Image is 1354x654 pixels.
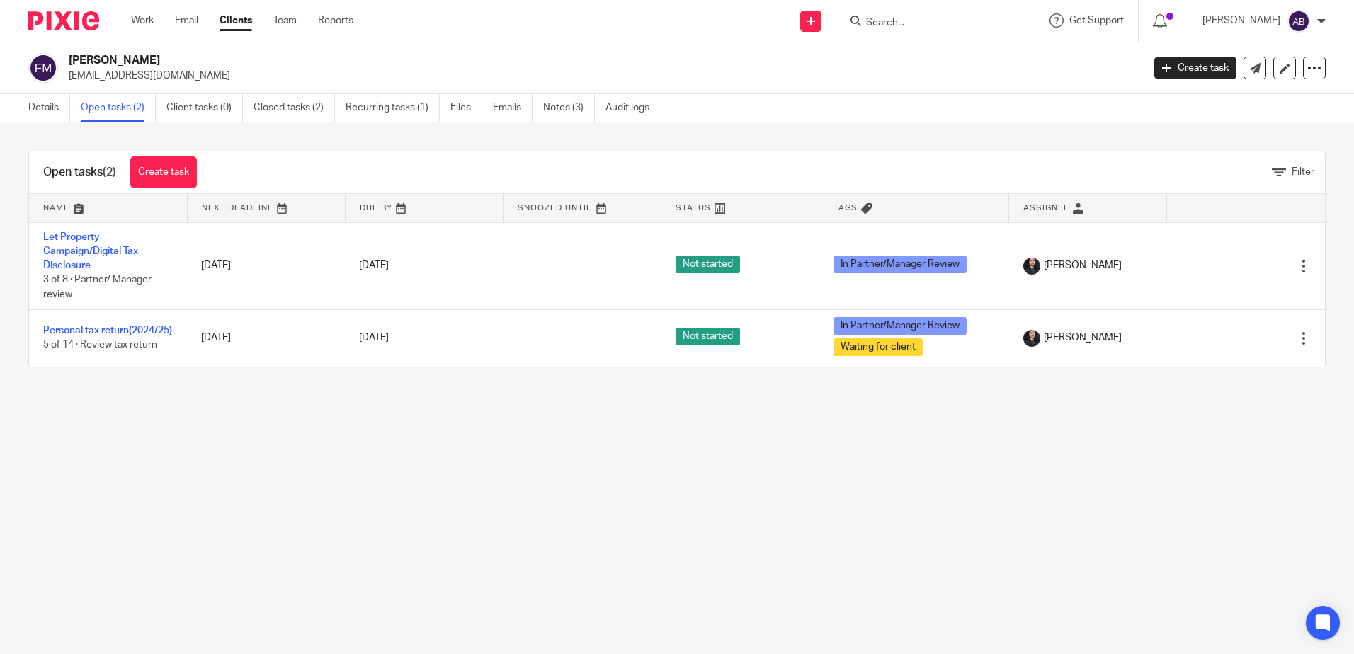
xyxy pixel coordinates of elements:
[28,53,58,83] img: svg%3E
[359,260,389,270] span: [DATE]
[1287,10,1310,33] img: svg%3E
[273,13,297,28] a: Team
[518,204,592,212] span: Snoozed Until
[346,94,440,122] a: Recurring tasks (1)
[130,156,197,188] a: Create task
[834,256,967,273] span: In Partner/Manager Review
[28,11,99,30] img: Pixie
[450,94,482,122] a: Files
[605,94,660,122] a: Audit logs
[187,222,345,309] td: [DATE]
[81,94,156,122] a: Open tasks (2)
[1023,258,1040,275] img: MicrosoftTeams-image.jfif
[834,317,967,335] span: In Partner/Manager Review
[676,204,711,212] span: Status
[1154,57,1236,79] a: Create task
[543,94,595,122] a: Notes (3)
[69,69,1133,83] p: [EMAIL_ADDRESS][DOMAIN_NAME]
[43,340,157,350] span: 5 of 14 · Review tax return
[676,328,740,345] span: Not started
[131,13,154,28] a: Work
[1044,258,1122,272] span: [PERSON_NAME]
[43,275,152,300] span: 3 of 8 · Partner/ Manager review
[254,94,335,122] a: Closed tasks (2)
[69,53,920,68] h2: [PERSON_NAME]
[103,166,116,178] span: (2)
[1069,16,1124,25] span: Get Support
[676,256,740,273] span: Not started
[43,326,172,335] a: Personal tax return(2024/25)
[493,94,533,122] a: Emails
[1292,167,1314,177] span: Filter
[43,232,138,271] a: Let Property Campaign/Digital Tax Disclosure
[166,94,243,122] a: Client tasks (0)
[318,13,353,28] a: Reports
[1202,13,1280,28] p: [PERSON_NAME]
[865,17,992,30] input: Search
[1023,330,1040,347] img: MicrosoftTeams-image.jfif
[834,338,923,356] span: Waiting for client
[187,309,345,367] td: [DATE]
[43,165,116,180] h1: Open tasks
[175,13,198,28] a: Email
[834,204,858,212] span: Tags
[28,94,70,122] a: Details
[220,13,252,28] a: Clients
[1044,331,1122,345] span: [PERSON_NAME]
[359,333,389,343] span: [DATE]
